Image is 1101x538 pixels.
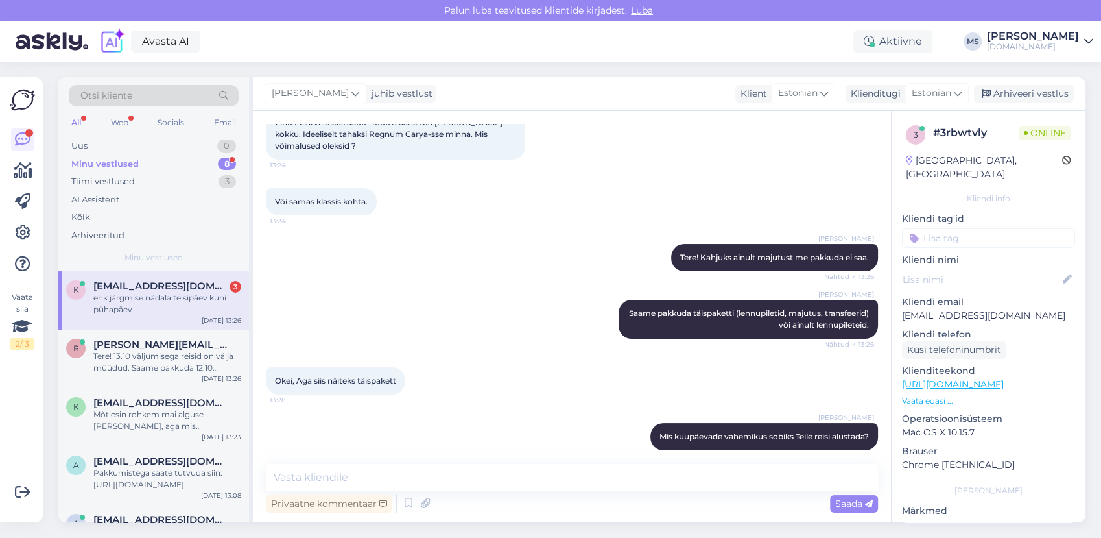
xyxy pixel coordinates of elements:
[131,31,200,53] a: Avasta AI
[1019,126,1071,140] span: Online
[80,89,132,103] span: Otsi kliente
[93,467,241,491] div: Pakkumistega saate tutvuda siin: [URL][DOMAIN_NAME]
[230,281,241,293] div: 3
[270,395,318,405] span: 13:28
[818,234,874,243] span: [PERSON_NAME]
[93,456,228,467] span: annuraid@hotmail.com
[71,193,119,206] div: AI Assistent
[906,154,1062,181] div: [GEOGRAPHIC_DATA], [GEOGRAPHIC_DATA]
[902,328,1075,341] p: Kliendi telefon
[71,229,124,242] div: Arhiveeritud
[266,495,392,513] div: Privaatne kommentaar
[202,374,241,384] div: [DATE] 13:26
[902,364,1075,378] p: Klienditeekond
[824,339,874,349] span: Nähtud ✓ 13:26
[902,395,1075,407] p: Vaata edasi ...
[10,338,34,350] div: 2 / 3
[627,5,657,16] span: Luba
[201,491,241,500] div: [DATE] 13:08
[93,397,228,409] span: karinastepp@gmail.com
[217,140,236,153] div: 0
[202,315,241,325] div: [DATE] 13:26
[933,125,1019,141] div: # 3rbwtvly
[93,409,241,432] div: Mõtlesin rohkem mai alguse [PERSON_NAME], aga mis pakkumised sügiseks on?
[10,291,34,350] div: Vaata siia
[218,158,236,171] div: 8
[93,350,241,374] div: Tere! 13.10 väljumisega reisid on välja müüdud. Saame pakkuda 12.10 väljumisega reise, kuid soovi...
[73,402,79,411] span: k
[987,31,1093,52] a: [PERSON_NAME][DOMAIN_NAME]
[902,378,1004,390] a: [URL][DOMAIN_NAME]
[275,376,396,385] span: Okei, Aga siis näiteks täispakett
[987,31,1079,42] div: [PERSON_NAME]
[73,519,79,528] span: a
[902,228,1075,248] input: Lisa tag
[69,114,84,131] div: All
[629,308,871,330] span: Saame pakkuda täispaketti (lennupiletid, majutus, transfeerid) või ainult lennupileteid.
[73,460,79,470] span: a
[778,86,818,101] span: Estonian
[73,343,79,353] span: r
[987,42,1079,52] div: [DOMAIN_NAME]
[902,504,1075,518] p: Märkmed
[902,458,1075,472] p: Chrome [TECHNICAL_ID]
[818,289,874,299] span: [PERSON_NAME]
[99,28,126,55] img: explore-ai
[659,432,869,441] span: Mis kuupäevade vahemikus sobiks Teile reisi alustada?
[10,88,35,112] img: Askly Logo
[124,252,183,263] span: Minu vestlused
[835,498,873,509] span: Saada
[155,114,187,131] div: Socials
[824,451,874,461] span: Nähtud ✓ 13:33
[73,285,79,295] span: k
[824,272,874,282] span: Nähtud ✓ 13:26
[902,309,1075,323] p: [EMAIL_ADDRESS][DOMAIN_NAME]
[71,175,135,188] div: Tiimi vestlused
[93,514,228,526] span: ander.raamat@gmail.com
[902,445,1075,458] p: Brauser
[974,85,1074,103] div: Arhiveeri vestlus
[275,197,368,206] span: Või samas klassis kohta.
[71,140,88,153] div: Uus
[902,253,1075,267] p: Kliendi nimi
[270,160,318,170] span: 13:24
[680,252,869,262] span: Tere! Kahjuks ainult majutust me pakkuda ei saa.
[71,211,90,224] div: Kõik
[272,86,349,101] span: [PERSON_NAME]
[964,32,982,51] div: MS
[366,87,432,101] div: juhib vestlust
[902,295,1075,309] p: Kliendi email
[108,114,131,131] div: Web
[202,432,241,442] div: [DATE] 13:23
[902,412,1075,426] p: Operatsioonisüsteem
[93,339,228,350] span: raul@rshomes.ee
[71,158,139,171] div: Minu vestlused
[903,273,1060,287] input: Lisa nimi
[914,130,918,140] span: 3
[93,292,241,315] div: ehk järgmise nädala teisipäev kuni pühapäev
[853,30,932,53] div: Aktiivne
[211,114,239,131] div: Email
[902,485,1075,496] div: [PERSON_NAME]
[902,341,1006,359] div: Küsi telefoninumbrit
[902,212,1075,226] p: Kliendi tag'id
[735,87,767,101] div: Klient
[818,413,874,422] span: [PERSON_NAME]
[902,426,1075,439] p: Mac OS X 10.15.7
[270,216,318,226] span: 13:24
[846,87,901,101] div: Klienditugi
[902,193,1075,204] div: Kliendi info
[93,280,228,292] span: karllosair@gmail.com
[912,86,951,101] span: Estonian
[219,175,236,188] div: 3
